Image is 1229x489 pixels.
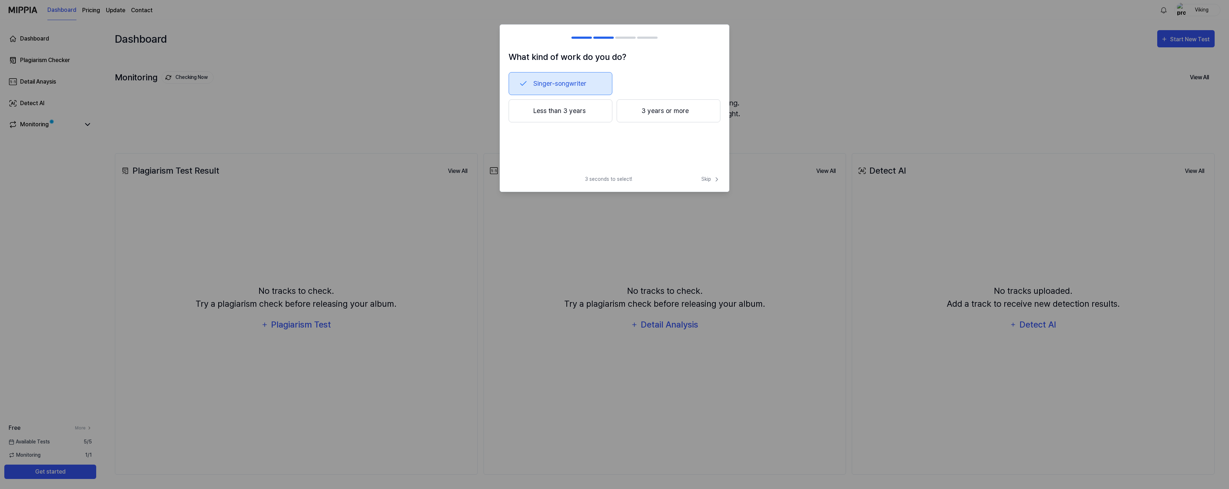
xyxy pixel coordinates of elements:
[509,99,612,122] button: Less than 3 years
[700,175,720,183] button: Skip
[617,99,720,122] button: 3 years or more
[509,51,720,64] h1: What kind of work do you do?
[509,72,612,95] button: Singer-songwriter
[585,175,632,183] span: 3 seconds to select!
[701,175,720,183] span: Skip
